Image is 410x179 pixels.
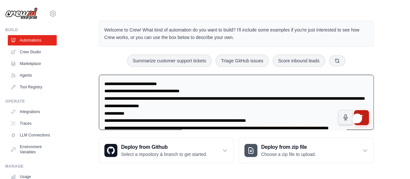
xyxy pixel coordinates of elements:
a: Traces [8,118,57,129]
button: Summarize customer support tickets [127,55,211,67]
h3: Deploy from zip file [261,143,316,151]
a: Automations [8,35,57,45]
a: LLM Connections [8,130,57,140]
button: Triage GitHub issues [216,55,269,67]
textarea: To enrich screen reader interactions, please activate Accessibility in Grammarly extension settings [99,75,374,130]
a: Integrations [8,107,57,117]
div: Operate [5,99,57,104]
a: Environment Variables [8,142,57,157]
button: Score inbound leads [273,55,325,67]
a: Marketplace [8,58,57,69]
img: Logo [5,7,38,20]
p: Welcome to Crew! What kind of automation do you want to build? I'll include some examples if you'... [104,26,368,41]
div: Build [5,27,57,32]
h3: Deploy from Github [121,143,207,151]
div: Manage [5,164,57,169]
p: Choose a zip file to upload. [261,151,316,158]
p: Select a repository & branch to get started. [121,151,207,158]
a: Tool Registry [8,82,57,92]
iframe: Chat Widget [378,148,410,179]
a: Crew Studio [8,47,57,57]
a: Agents [8,70,57,81]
